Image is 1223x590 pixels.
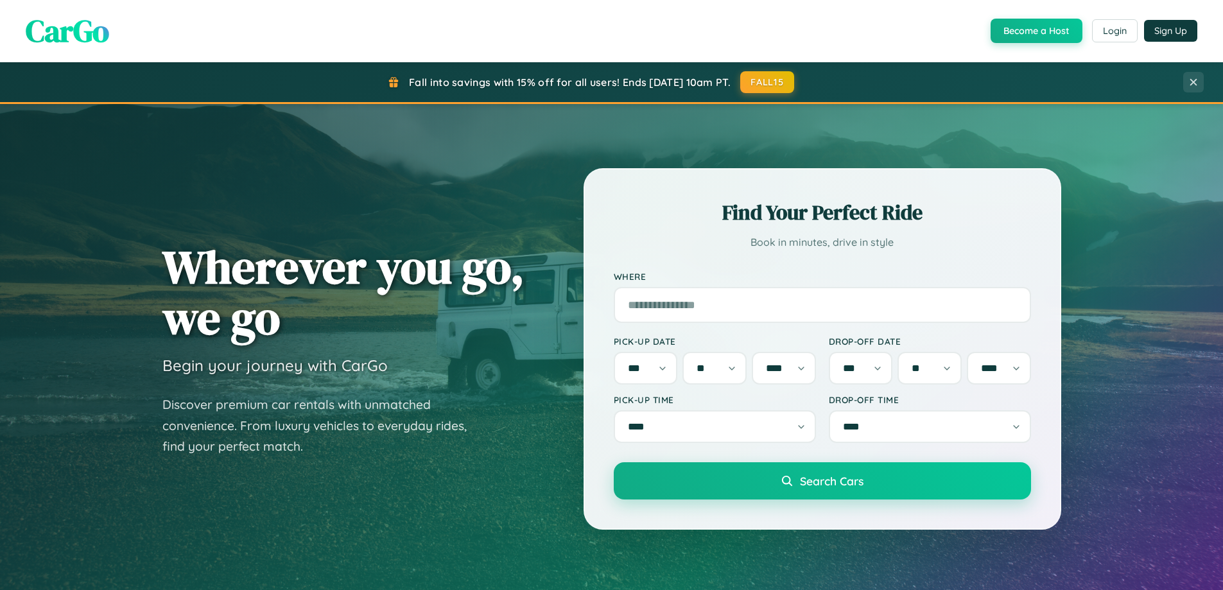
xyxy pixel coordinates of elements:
button: Sign Up [1144,20,1197,42]
h2: Find Your Perfect Ride [614,198,1031,227]
button: Become a Host [991,19,1082,43]
button: FALL15 [740,71,794,93]
span: CarGo [26,10,109,52]
button: Search Cars [614,462,1031,499]
label: Drop-off Time [829,394,1031,405]
span: Search Cars [800,474,863,488]
h1: Wherever you go, we go [162,241,525,343]
button: Login [1092,19,1138,42]
h3: Begin your journey with CarGo [162,356,388,375]
p: Book in minutes, drive in style [614,233,1031,252]
span: Fall into savings with 15% off for all users! Ends [DATE] 10am PT. [409,76,731,89]
p: Discover premium car rentals with unmatched convenience. From luxury vehicles to everyday rides, ... [162,394,483,457]
label: Pick-up Time [614,394,816,405]
label: Pick-up Date [614,336,816,347]
label: Drop-off Date [829,336,1031,347]
label: Where [614,271,1031,282]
